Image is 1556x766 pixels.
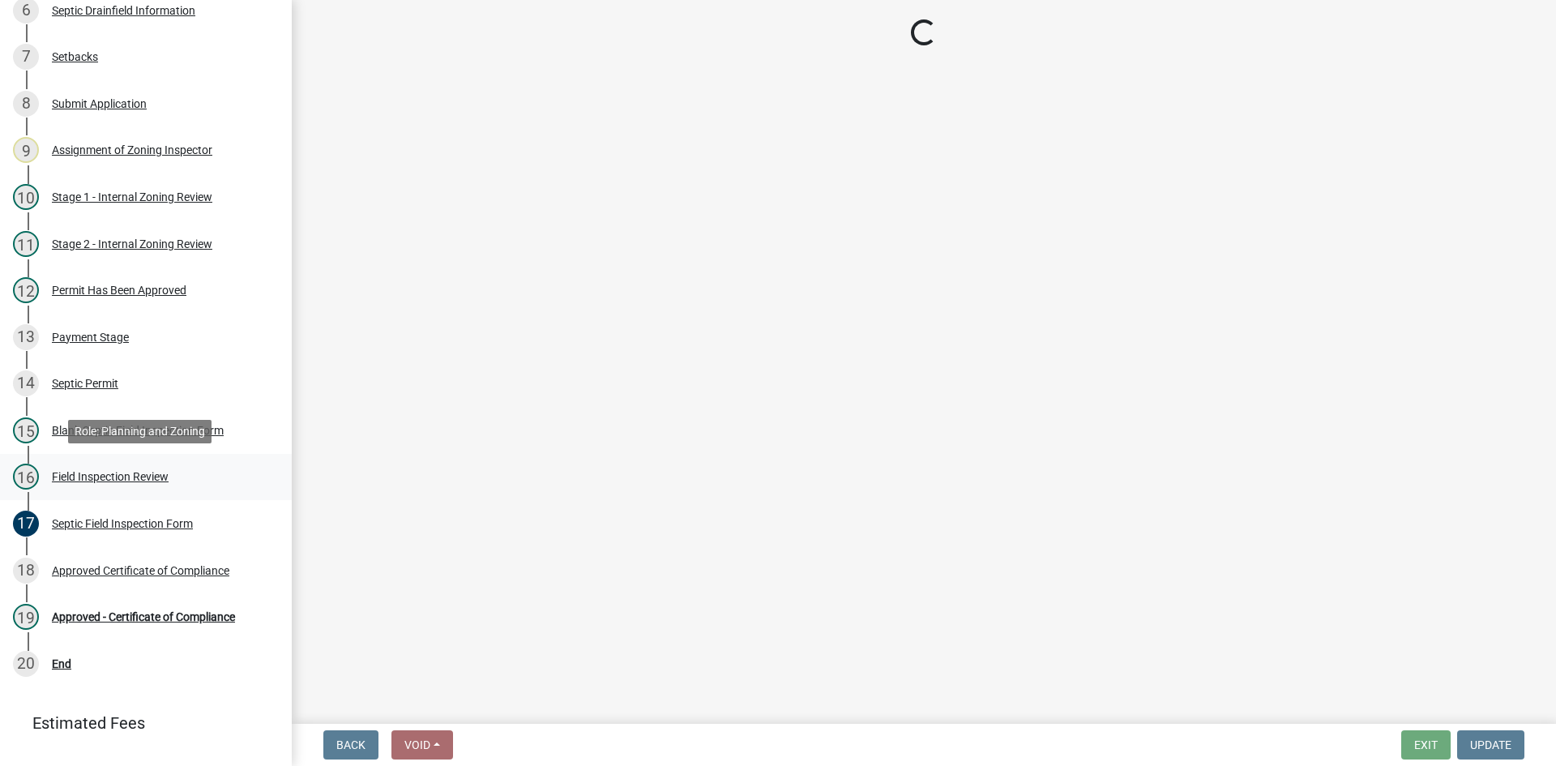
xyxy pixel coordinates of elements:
[323,730,378,760] button: Back
[404,738,430,751] span: Void
[52,518,193,529] div: Septic Field Inspection Form
[13,651,39,677] div: 20
[13,511,39,537] div: 17
[52,238,212,250] div: Stage 2 - Internal Zoning Review
[13,707,266,739] a: Estimated Fees
[13,464,39,490] div: 16
[52,378,118,389] div: Septic Permit
[13,417,39,443] div: 15
[52,471,169,482] div: Field Inspection Review
[52,144,212,156] div: Assignment of Zoning Inspector
[52,332,129,343] div: Payment Stage
[13,231,39,257] div: 11
[52,191,212,203] div: Stage 1 - Internal Zoning Review
[52,285,186,296] div: Permit Has Been Approved
[13,604,39,630] div: 19
[13,558,39,584] div: 18
[52,5,195,16] div: Septic Drainfield Information
[52,611,235,623] div: Approved - Certificate of Compliance
[1401,730,1451,760] button: Exit
[13,184,39,210] div: 10
[13,277,39,303] div: 12
[52,51,98,62] div: Setbacks
[52,98,147,109] div: Submit Application
[391,730,453,760] button: Void
[13,324,39,350] div: 13
[52,658,71,670] div: End
[13,370,39,396] div: 14
[52,565,229,576] div: Approved Certificate of Compliance
[336,738,365,751] span: Back
[13,91,39,117] div: 8
[1457,730,1524,760] button: Update
[52,425,224,436] div: Blank Septic Field Inspection Form
[13,44,39,70] div: 7
[13,137,39,163] div: 9
[68,420,212,443] div: Role: Planning and Zoning
[1470,738,1511,751] span: Update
